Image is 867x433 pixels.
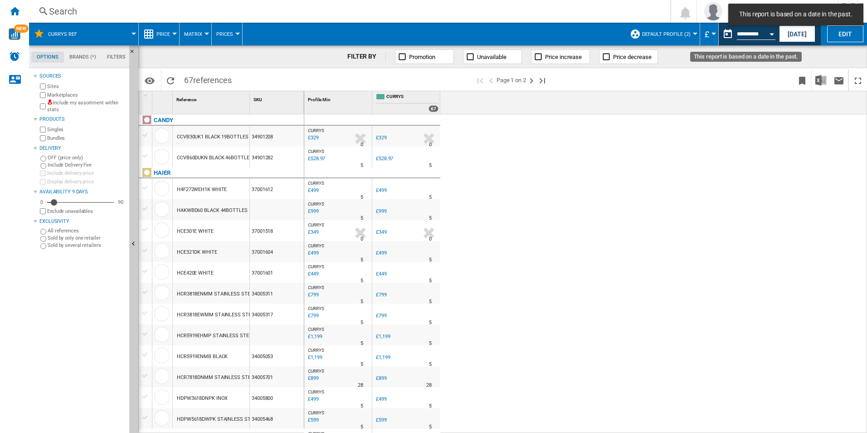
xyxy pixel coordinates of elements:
[497,69,526,91] span: Page 1 on 2
[40,236,46,242] input: Sold by only one retailer
[307,186,319,195] div: Last updated : Saturday, 11 October 2025 01:00
[143,23,175,45] div: Price
[177,242,217,263] div: HCE321DK WHITE
[156,31,170,37] span: Price
[250,241,304,262] div: 37001604
[308,202,324,207] span: CURRYS
[47,135,126,142] label: Bundles
[705,30,709,39] span: £
[475,69,486,91] button: First page
[116,199,126,206] div: 90
[376,313,387,319] div: £799
[31,52,64,63] md-tab-item: Options
[306,91,372,105] div: Profile Min Sort None
[375,290,387,300] div: £799
[47,83,126,90] label: Sites
[184,23,207,45] button: Matrix
[700,23,719,45] md-menu: Currency
[545,54,582,60] span: Price increase
[830,69,848,91] button: Send this report by email
[526,69,537,91] button: Next page
[308,348,324,353] span: CURRYS
[308,327,324,332] span: CURRYS
[409,54,435,60] span: Promotion
[40,179,46,185] input: Display delivery price
[642,31,691,37] span: Default profile (2)
[39,145,126,152] div: Delivery
[34,23,134,45] div: Currys Ref
[827,25,863,42] button: Edit
[177,409,258,430] div: HDPW5618DWPK STAINLESS STEEL
[40,127,46,133] input: Singles
[154,91,172,105] div: Sort None
[216,23,238,45] div: Prices
[531,49,590,64] button: Price increase
[250,220,304,241] div: 37001518
[39,218,126,225] div: Exclusivity
[477,54,507,60] span: Unavailable
[307,207,319,216] div: Last updated : Saturday, 11 October 2025 01:00
[599,49,658,64] button: Price decrease
[47,178,126,185] label: Display delivery price
[375,249,387,258] div: £499
[177,127,248,148] div: CCVB30UK1 BLACK 19BOTTLES
[9,51,20,62] img: alerts-logo.svg
[719,23,777,45] div: This report is based on a date in the past.
[48,31,77,37] span: Currys Ref
[375,395,387,404] div: £499
[376,229,387,235] div: £349
[812,69,830,91] button: Download in Excel
[360,339,363,348] div: Delivery Time : 5 days
[376,417,387,423] div: £599
[177,305,256,325] div: HCR3818EWMM STAINLESS STEEL
[376,354,390,360] div: £1,199
[48,154,126,161] label: OFF (price only)
[47,170,126,177] label: Include delivery price
[177,179,227,200] div: H4F272WEH1K WHITE
[374,91,440,114] div: CURRYS 67 offers sold by CURRYS
[216,31,233,37] span: Prices
[307,311,319,320] div: Last updated : Saturday, 11 October 2025 01:00
[49,5,647,18] div: Search
[705,23,714,45] button: £
[308,264,324,269] span: CURRYS
[250,387,304,408] div: 34005800
[395,49,454,64] button: Promotion
[429,256,432,265] div: Delivery Time : 5 days
[177,284,255,305] div: HCR3818ENMM STAINLESS STEEL
[358,381,363,390] div: Delivery Time : 28 days
[307,270,319,279] div: Last updated : Saturday, 11 October 2025 01:00
[308,97,331,102] span: Profile Min
[40,135,46,141] input: Bundles
[48,162,126,168] label: Include Delivery Fee
[250,178,304,199] div: 37001612
[429,140,432,149] div: Delivery Time : 0 day
[376,375,387,381] div: £899
[736,10,855,19] span: This report is based on a date in the past.
[793,69,811,91] button: Bookmark this report
[375,270,387,279] div: £449
[375,207,387,216] div: £999
[176,97,196,102] span: Reference
[154,115,173,126] div: Click to filter on that brand
[360,235,363,244] div: Delivery Time : 0 day
[40,156,46,162] input: OFF (price only)
[307,332,322,341] div: Last updated : Saturday, 11 October 2025 01:00
[360,423,363,432] div: Delivery Time : 5 days
[177,346,228,367] div: HCR5919ENMB BLACK
[40,170,46,176] input: Include delivery price
[308,181,324,186] span: CURRYS
[307,133,319,143] div: Last updated : Saturday, 11 October 2025 01:00
[47,99,53,105] img: mysite-not-bg-18x18.png
[426,381,432,390] div: Delivery Time : 28 days
[40,163,46,169] input: Include Delivery Fee
[429,193,432,202] div: Delivery Time : 5 days
[177,148,252,168] div: CCVB60DUKN BLACK 46BOTTLES
[375,416,387,425] div: £599
[48,235,126,241] label: Sold by only one retailer
[175,91,249,105] div: Sort None
[39,73,126,80] div: Sources
[307,353,322,362] div: Last updated : Saturday, 11 October 2025 01:00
